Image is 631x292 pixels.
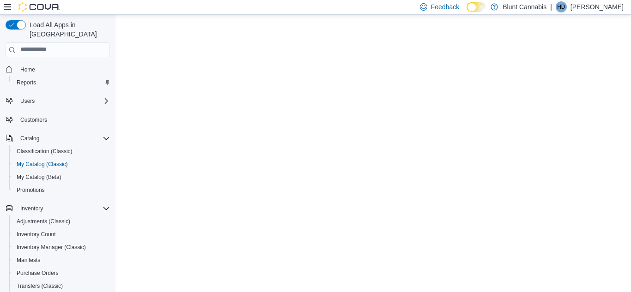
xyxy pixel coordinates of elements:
[503,1,546,12] p: Blunt Cannabis
[13,229,110,240] span: Inventory Count
[13,172,65,183] a: My Catalog (Beta)
[13,77,40,88] a: Reports
[17,95,38,107] button: Users
[431,2,459,12] span: Feedback
[17,95,110,107] span: Users
[17,231,56,238] span: Inventory Count
[17,148,73,155] span: Classification (Classic)
[13,280,67,292] a: Transfers (Classic)
[13,159,110,170] span: My Catalog (Classic)
[17,203,110,214] span: Inventory
[9,145,114,158] button: Classification (Classic)
[17,218,70,225] span: Adjustments (Classic)
[13,146,76,157] a: Classification (Classic)
[9,215,114,228] button: Adjustments (Classic)
[17,64,39,75] a: Home
[2,202,114,215] button: Inventory
[2,113,114,126] button: Customers
[467,2,486,12] input: Dark Mode
[570,1,624,12] p: [PERSON_NAME]
[9,184,114,197] button: Promotions
[13,77,110,88] span: Reports
[13,255,44,266] a: Manifests
[17,282,63,290] span: Transfers (Classic)
[17,114,110,125] span: Customers
[20,116,47,124] span: Customers
[9,267,114,280] button: Purchase Orders
[550,1,552,12] p: |
[17,256,40,264] span: Manifests
[17,173,61,181] span: My Catalog (Beta)
[2,132,114,145] button: Catalog
[13,242,90,253] a: Inventory Manager (Classic)
[20,135,39,142] span: Catalog
[26,20,110,39] span: Load All Apps in [GEOGRAPHIC_DATA]
[18,2,60,12] img: Cova
[13,159,72,170] a: My Catalog (Classic)
[9,158,114,171] button: My Catalog (Classic)
[9,228,114,241] button: Inventory Count
[13,185,110,196] span: Promotions
[17,133,43,144] button: Catalog
[9,171,114,184] button: My Catalog (Beta)
[17,114,51,125] a: Customers
[557,1,565,12] span: HD
[13,255,110,266] span: Manifests
[13,185,49,196] a: Promotions
[17,244,86,251] span: Inventory Manager (Classic)
[17,133,110,144] span: Catalog
[13,216,74,227] a: Adjustments (Classic)
[13,229,60,240] a: Inventory Count
[20,205,43,212] span: Inventory
[13,146,110,157] span: Classification (Classic)
[17,186,45,194] span: Promotions
[13,216,110,227] span: Adjustments (Classic)
[13,280,110,292] span: Transfers (Classic)
[17,79,36,86] span: Reports
[9,241,114,254] button: Inventory Manager (Classic)
[17,161,68,168] span: My Catalog (Classic)
[17,269,59,277] span: Purchase Orders
[17,64,110,75] span: Home
[20,66,35,73] span: Home
[13,172,110,183] span: My Catalog (Beta)
[2,95,114,107] button: Users
[13,268,62,279] a: Purchase Orders
[13,268,110,279] span: Purchase Orders
[2,63,114,76] button: Home
[556,1,567,12] div: Hayley Drew
[13,242,110,253] span: Inventory Manager (Classic)
[9,254,114,267] button: Manifests
[17,203,47,214] button: Inventory
[9,76,114,89] button: Reports
[20,97,35,105] span: Users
